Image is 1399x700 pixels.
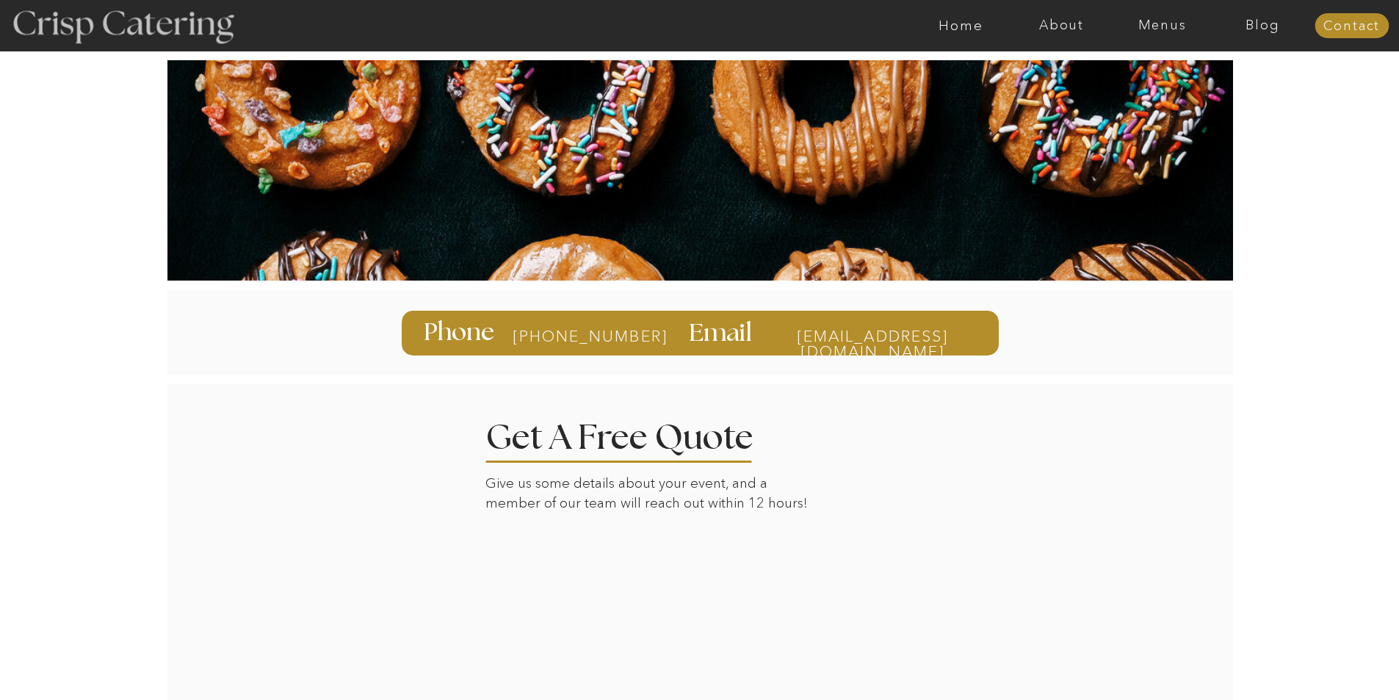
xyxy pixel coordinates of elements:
h3: Email [689,321,756,344]
h2: Get A Free Quote [485,421,798,448]
a: Menus [1112,18,1212,33]
a: [PHONE_NUMBER] [513,328,629,344]
h3: Phone [424,320,498,345]
a: Blog [1212,18,1313,33]
a: [EMAIL_ADDRESS][DOMAIN_NAME] [768,328,977,342]
p: Give us some details about your event, and a member of our team will reach out within 12 hours! [485,474,818,517]
a: Home [911,18,1011,33]
a: About [1011,18,1112,33]
a: Contact [1315,19,1389,34]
